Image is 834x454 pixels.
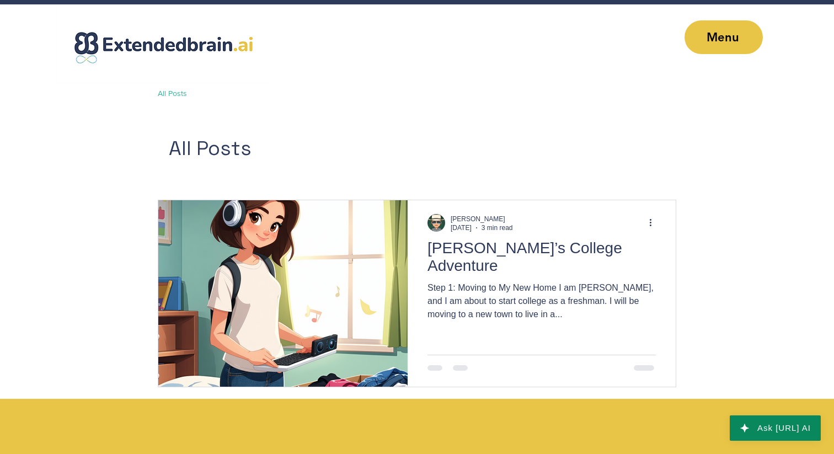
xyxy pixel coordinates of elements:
[158,200,676,388] div: Blog feed
[169,136,252,161] span: All Posts
[427,239,656,281] a: [PERSON_NAME]’s College Adventure
[685,20,763,54] button: Menu
[482,224,513,232] span: 3 min read
[685,20,763,54] nav: Site
[451,224,472,232] span: Aug 9
[158,200,408,388] img: Ashley’s College Adventure
[156,72,667,116] nav: Blog
[451,215,505,223] span: Gopi Yeleswarapu
[158,88,187,99] a: All Posts
[730,415,821,441] button: Ask [URL] AI
[707,30,739,45] span: Menu
[451,213,512,224] a: [PERSON_NAME]
[427,281,656,321] div: Step 1: Moving to My New Home I am [PERSON_NAME], and I am about to start college as a freshman. ...
[427,214,445,232] img: Writer: Gopi Yeleswarapu
[427,239,656,275] h2: [PERSON_NAME]’s College Adventure
[648,216,661,229] button: More actions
